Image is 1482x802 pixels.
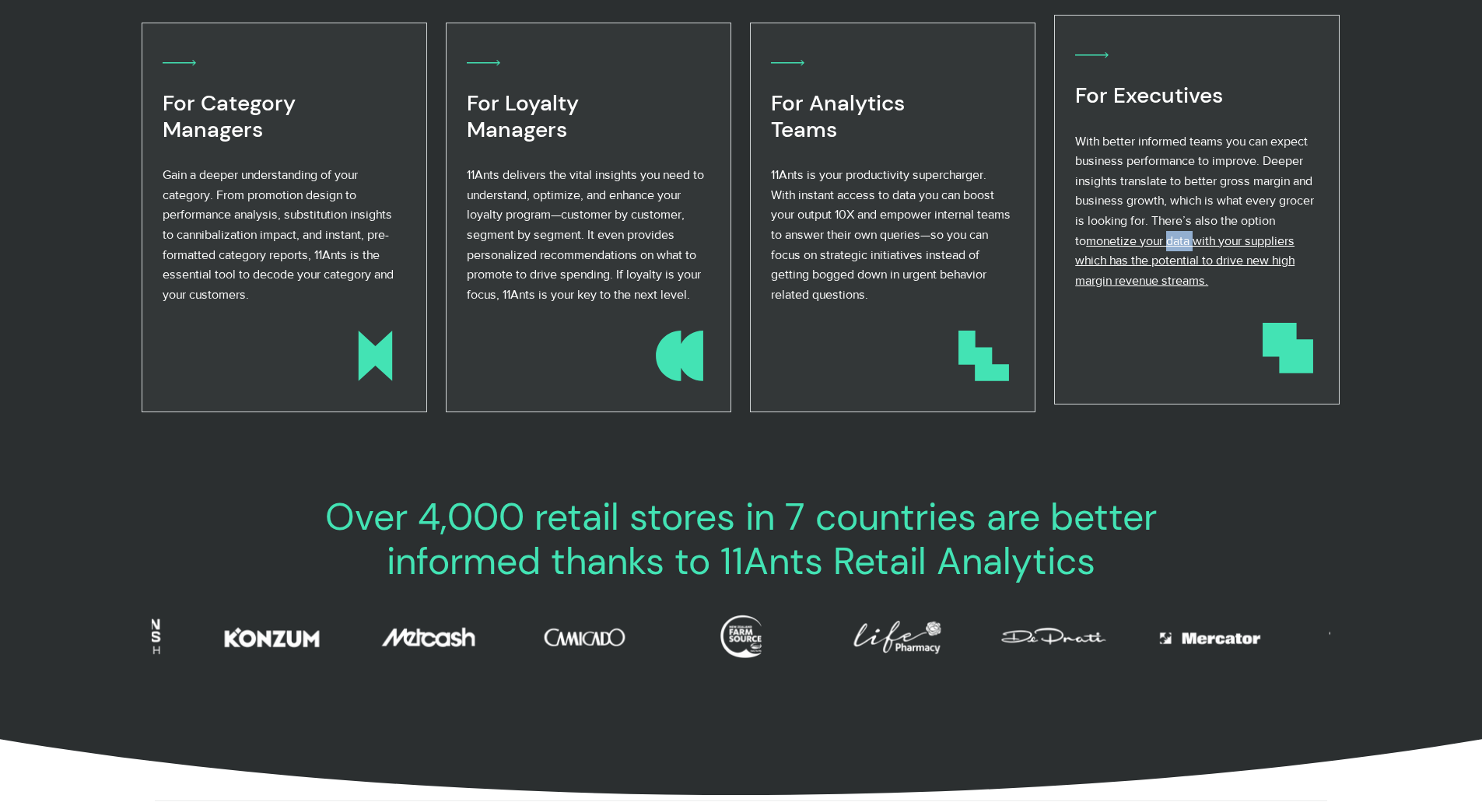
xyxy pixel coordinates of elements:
span: Gain a deeper understanding of your category. From promotion design to performance analysis, subs... [163,168,394,301]
span: For Loyalty [467,89,579,117]
span: Managers [467,115,567,144]
span: monetize your data with your suppliers which has the potential to drive new high margin revenue s... [1075,234,1295,287]
span: For Analytics [771,89,905,117]
span: For Executives [1075,81,1223,110]
span: Over 4,000 retail stores in 7 countries are better informed thanks to 11Ants Retail Analytics [325,492,1157,587]
span: Teams [771,115,837,144]
span: 11Ants is your productivity supercharger. With instant access to data you can boost your output 1... [771,168,1011,301]
span: 11Ants delivers the vital insights you need to understand, optimize, and enhance your loyalty pro... [467,168,704,301]
span: With better informed teams you can expect business performance to improve. Deeper insights transl... [1075,135,1314,247]
span: For Category Managers [163,89,296,144]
